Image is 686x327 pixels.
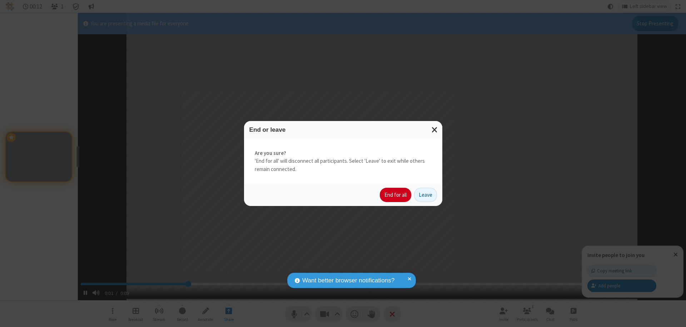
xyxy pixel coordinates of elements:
span: Want better browser notifications? [302,276,394,285]
div: 'End for all' will disconnect all participants. Select 'Leave' to exit while others remain connec... [244,139,442,184]
button: Close modal [427,121,442,139]
button: End for all [380,188,411,202]
button: Leave [414,188,437,202]
strong: Are you sure? [255,149,432,157]
h3: End or leave [249,126,437,133]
